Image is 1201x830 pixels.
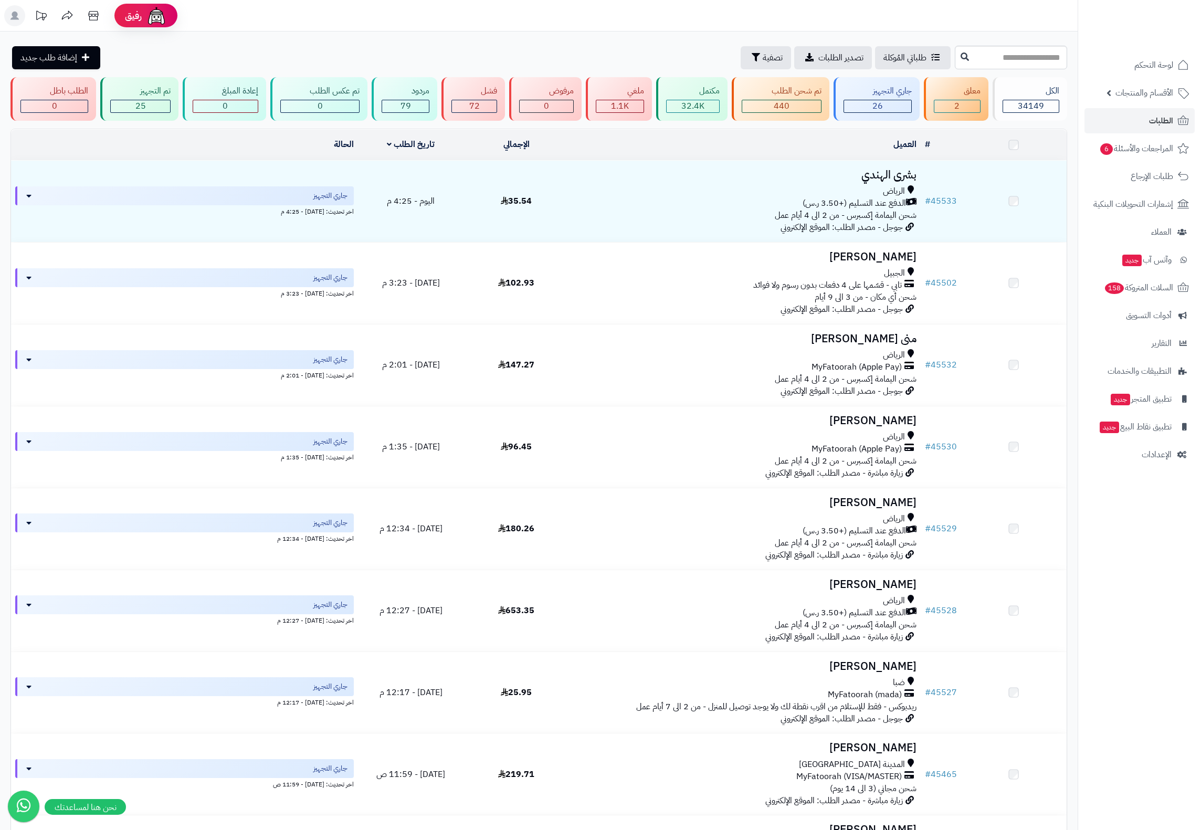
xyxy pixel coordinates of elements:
h3: [PERSON_NAME] [573,251,916,263]
span: إشعارات التحويلات البنكية [1093,197,1173,212]
span: شحن مجاني (3 الى 14 يوم) [830,782,916,795]
a: العملاء [1084,219,1195,245]
a: لوحة التحكم [1084,52,1195,78]
a: تم التجهيز 25 [98,77,180,121]
span: الدفع عند التسليم (+3.50 ر.س) [803,607,906,619]
div: اخر تحديث: [DATE] - 12:17 م [15,696,354,707]
a: إعادة المبلغ 0 [181,77,268,121]
span: # [925,604,931,617]
a: #45530 [925,440,957,453]
a: جاري التجهيز 26 [831,77,922,121]
span: # [925,195,931,207]
span: الطلبات [1149,113,1173,128]
span: # [925,359,931,371]
div: 0 [193,100,258,112]
span: [DATE] - 2:01 م [382,359,440,371]
div: اخر تحديث: [DATE] - 4:25 م [15,205,354,216]
span: جوجل - مصدر الطلب: الموقع الإلكتروني [781,221,903,234]
span: أدوات التسويق [1126,308,1172,323]
a: #45532 [925,359,957,371]
span: 79 [401,100,411,112]
span: جديد [1111,394,1130,405]
div: 0 [520,100,573,112]
span: MyFatoorah (Apple Pay) [812,361,902,373]
a: #45529 [925,522,957,535]
span: الرياض [883,595,905,607]
a: #45533 [925,195,957,207]
span: 219.71 [498,768,534,781]
span: [DATE] - 12:27 م [380,604,443,617]
span: جاري التجهيز [313,354,347,365]
a: المراجعات والأسئلة6 [1084,136,1195,161]
span: # [925,686,931,699]
span: جاري التجهيز [313,763,347,774]
span: 0 [52,100,57,112]
span: 25.95 [501,686,532,699]
span: السلات المتروكة [1104,280,1173,295]
span: شحن اليمامة إكسبرس - من 2 الى 4 أيام عمل [775,209,916,222]
a: الكل34149 [991,77,1069,121]
div: ملغي [596,85,644,97]
span: جديد [1122,255,1142,266]
span: جوجل - مصدر الطلب: الموقع الإلكتروني [781,385,903,397]
h3: منى [PERSON_NAME] [573,333,916,345]
span: [DATE] - 12:34 م [380,522,443,535]
span: المراجعات والأسئلة [1099,141,1173,156]
span: 32.4K [681,100,704,112]
div: اخر تحديث: [DATE] - 12:34 م [15,532,354,543]
a: فشل 72 [439,77,507,121]
a: تاريخ الطلب [387,138,435,151]
a: #45502 [925,277,957,289]
a: الطلبات [1084,108,1195,133]
span: # [925,522,931,535]
div: اخر تحديث: [DATE] - 12:27 م [15,614,354,625]
span: تطبيق نقاط البيع [1099,419,1172,434]
span: زيارة مباشرة - مصدر الطلب: الموقع الإلكتروني [765,794,903,807]
a: معلق 2 [922,77,990,121]
span: 25 [135,100,146,112]
div: اخر تحديث: [DATE] - 3:23 م [15,287,354,298]
div: اخر تحديث: [DATE] - 11:59 ص [15,778,354,789]
a: السلات المتروكة158 [1084,275,1195,300]
span: تابي - قسّمها على 4 دفعات بدون رسوم ولا فوائد [753,279,902,291]
div: 32384 [667,100,719,112]
span: 0 [223,100,228,112]
h3: [PERSON_NAME] [573,497,916,509]
span: 0 [544,100,549,112]
a: الطلب باطل 0 [8,77,98,121]
span: العملاء [1151,225,1172,239]
span: تصدير الطلبات [818,51,863,64]
h3: [PERSON_NAME] [573,660,916,673]
div: 0 [21,100,88,112]
a: العميل [893,138,916,151]
div: اخر تحديث: [DATE] - 1:35 م [15,451,354,462]
a: تحديثات المنصة [28,5,54,29]
div: اخر تحديث: [DATE] - 2:01 م [15,369,354,380]
span: 0 [318,100,323,112]
a: مردود 79 [370,77,439,121]
span: شحن اليمامة إكسبرس - من 2 الى 4 أيام عمل [775,537,916,549]
span: جاري التجهيز [313,436,347,447]
span: الأقسام والمنتجات [1115,86,1173,100]
a: تطبيق نقاط البيعجديد [1084,414,1195,439]
span: 653.35 [498,604,534,617]
a: مكتمل 32.4K [654,77,730,121]
span: جاري التجهيز [313,191,347,201]
div: فشل [451,85,497,97]
span: 102.93 [498,277,534,289]
span: طلبات الإرجاع [1131,169,1173,184]
span: الرياض [883,185,905,197]
span: اليوم - 4:25 م [387,195,435,207]
span: 26 [872,100,883,112]
a: طلباتي المُوكلة [875,46,951,69]
span: [DATE] - 12:17 م [380,686,443,699]
a: تطبيق المتجرجديد [1084,386,1195,412]
span: [DATE] - 11:59 ص [376,768,445,781]
span: جاري التجهيز [313,681,347,692]
span: شحن اليمامة إكسبرس - من 2 الى 4 أيام عمل [775,455,916,467]
span: 2 [954,100,960,112]
span: الدفع عند التسليم (+3.50 ر.س) [803,197,906,209]
span: الجبيل [884,267,905,279]
h3: بشرى الهندي [573,169,916,181]
div: مرفوض [519,85,573,97]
